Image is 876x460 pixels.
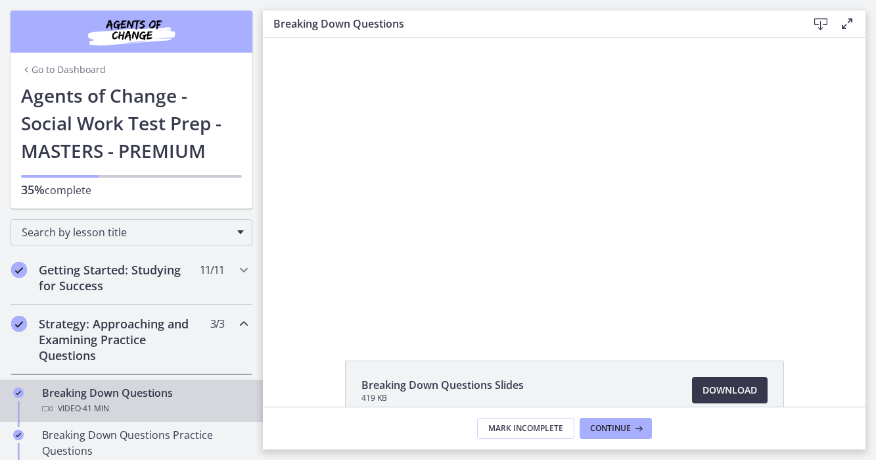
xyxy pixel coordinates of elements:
[273,16,787,32] h3: Breaking Down Questions
[21,182,45,197] span: 35%
[21,182,242,198] p: complete
[210,316,224,332] span: 3 / 3
[39,316,199,363] h2: Strategy: Approaching and Examining Practice Questions
[42,385,247,417] div: Breaking Down Questions
[13,430,24,440] i: Completed
[11,262,27,278] i: Completed
[361,377,524,393] span: Breaking Down Questions Slides
[42,401,247,417] div: Video
[81,401,109,417] span: · 41 min
[11,219,252,245] div: Search by lesson title
[590,423,631,434] span: Continue
[580,418,652,439] button: Continue
[13,388,24,398] i: Completed
[361,393,524,403] span: 419 KB
[692,377,768,403] a: Download
[477,418,574,439] button: Mark Incomplete
[703,382,757,398] span: Download
[21,82,242,165] h1: Agents of Change - Social Work Test Prep - MASTERS - PREMIUM
[263,38,865,330] iframe: Video Lesson
[11,316,27,332] i: Completed
[488,423,563,434] span: Mark Incomplete
[53,16,210,47] img: Agents of Change Social Work Test Prep
[21,63,106,76] a: Go to Dashboard
[22,225,231,240] span: Search by lesson title
[39,262,199,294] h2: Getting Started: Studying for Success
[200,262,224,278] span: 11 / 11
